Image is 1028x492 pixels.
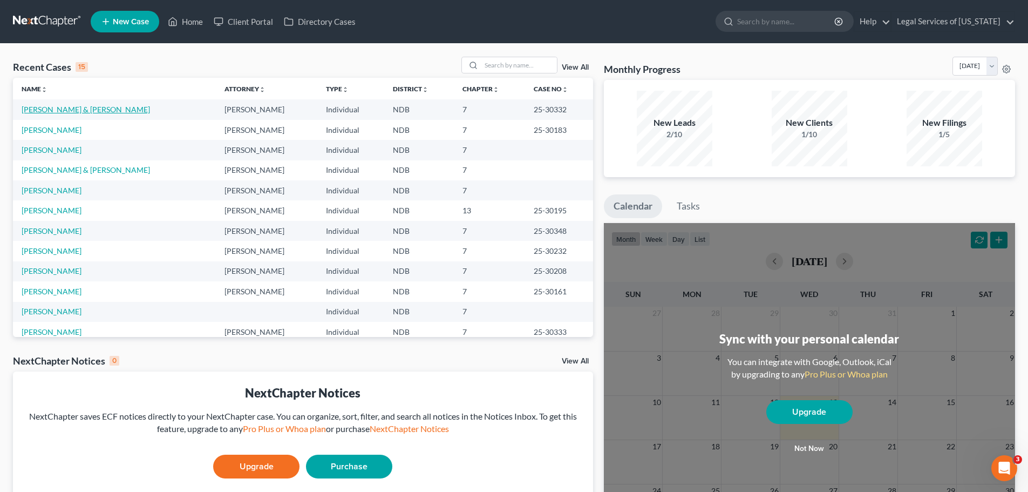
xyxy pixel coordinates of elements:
[991,455,1017,481] iframe: Intercom live chat
[384,322,454,342] td: NDB
[278,12,361,31] a: Directory Cases
[326,85,349,93] a: Typeunfold_more
[317,281,384,301] td: Individual
[384,241,454,261] td: NDB
[216,281,317,301] td: [PERSON_NAME]
[216,140,317,160] td: [PERSON_NAME]
[525,99,593,119] td: 25-30332
[384,200,454,220] td: NDB
[454,200,525,220] td: 13
[525,281,593,301] td: 25-30161
[317,302,384,322] td: Individual
[766,400,853,424] a: Upgrade
[22,85,47,93] a: Nameunfold_more
[384,140,454,160] td: NDB
[110,356,119,366] div: 0
[637,117,712,129] div: New Leads
[22,385,584,401] div: NextChapter Notices
[384,120,454,140] td: NDB
[525,241,593,261] td: 25-30232
[493,86,499,93] i: unfold_more
[854,12,890,31] a: Help
[454,281,525,301] td: 7
[22,105,150,114] a: [PERSON_NAME] & [PERSON_NAME]
[907,117,982,129] div: New Filings
[22,165,150,174] a: [PERSON_NAME] & [PERSON_NAME]
[891,12,1015,31] a: Legal Services of [US_STATE]
[384,261,454,281] td: NDB
[384,99,454,119] td: NDB
[22,226,81,235] a: [PERSON_NAME]
[667,194,710,218] a: Tasks
[317,322,384,342] td: Individual
[370,423,449,434] a: NextChapter Notices
[562,64,589,71] a: View All
[525,200,593,220] td: 25-30195
[481,57,557,73] input: Search by name...
[384,180,454,200] td: NDB
[208,12,278,31] a: Client Portal
[384,281,454,301] td: NDB
[216,180,317,200] td: [PERSON_NAME]
[216,261,317,281] td: [PERSON_NAME]
[22,246,81,255] a: [PERSON_NAME]
[243,423,326,434] a: Pro Plus or Whoa plan
[41,86,47,93] i: unfold_more
[317,140,384,160] td: Individual
[393,85,428,93] a: Districtunfold_more
[719,331,899,347] div: Sync with your personal calendar
[525,120,593,140] td: 25-30183
[604,63,680,76] h3: Monthly Progress
[454,221,525,241] td: 7
[22,145,81,154] a: [PERSON_NAME]
[317,99,384,119] td: Individual
[454,160,525,180] td: 7
[772,129,847,140] div: 1/10
[317,241,384,261] td: Individual
[562,358,589,365] a: View All
[454,180,525,200] td: 7
[604,194,662,218] a: Calendar
[216,160,317,180] td: [PERSON_NAME]
[342,86,349,93] i: unfold_more
[216,221,317,241] td: [PERSON_NAME]
[13,354,119,367] div: NextChapter Notices
[525,322,593,342] td: 25-30333
[317,120,384,140] td: Individual
[22,287,81,296] a: [PERSON_NAME]
[216,322,317,342] td: [PERSON_NAME]
[454,241,525,261] td: 7
[454,120,525,140] td: 7
[1013,455,1022,464] span: 3
[22,206,81,215] a: [PERSON_NAME]
[22,327,81,336] a: [PERSON_NAME]
[525,261,593,281] td: 25-30208
[422,86,428,93] i: unfold_more
[259,86,265,93] i: unfold_more
[384,221,454,241] td: NDB
[13,60,88,73] div: Recent Cases
[216,99,317,119] td: [PERSON_NAME]
[317,160,384,180] td: Individual
[76,62,88,72] div: 15
[22,307,81,316] a: [PERSON_NAME]
[317,261,384,281] td: Individual
[562,86,568,93] i: unfold_more
[766,438,853,460] button: Not now
[224,85,265,93] a: Attorneyunfold_more
[462,85,499,93] a: Chapterunfold_more
[805,369,888,379] a: Pro Plus or Whoa plan
[454,140,525,160] td: 7
[216,241,317,261] td: [PERSON_NAME]
[306,455,392,478] a: Purchase
[317,221,384,241] td: Individual
[384,302,454,322] td: NDB
[907,129,982,140] div: 1/5
[216,200,317,220] td: [PERSON_NAME]
[22,125,81,134] a: [PERSON_NAME]
[525,221,593,241] td: 25-30348
[22,410,584,435] div: NextChapter saves ECF notices directly to your NextChapter case. You can organize, sort, filter, ...
[22,186,81,195] a: [PERSON_NAME]
[162,12,208,31] a: Home
[317,180,384,200] td: Individual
